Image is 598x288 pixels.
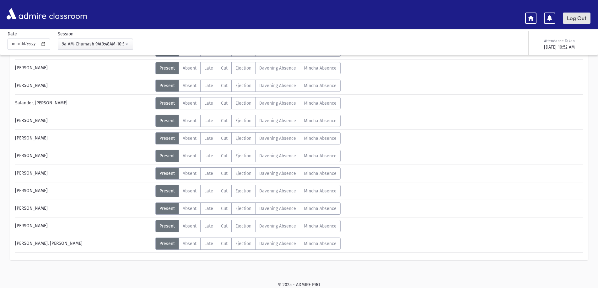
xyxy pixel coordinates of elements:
span: Davening Absence [259,83,296,88]
label: Session [58,31,73,37]
div: AttTypes [155,132,341,144]
span: Ejection [235,65,251,71]
span: Late [204,206,213,211]
span: Absent [183,241,197,246]
span: Mincha Absence [304,206,337,211]
div: AttTypes [155,80,341,92]
span: Absent [183,101,197,106]
span: Ejection [235,118,251,123]
span: Ejection [235,171,251,176]
span: Ejection [235,241,251,246]
span: Late [204,241,213,246]
span: Davening Absence [259,241,296,246]
span: Mincha Absence [304,171,337,176]
span: Present [159,206,175,211]
span: Cut [221,83,228,88]
span: Cut [221,153,228,159]
div: [PERSON_NAME] [12,202,155,215]
div: AttTypes [155,167,341,180]
img: AdmirePro [5,7,48,21]
button: 9a AM-Chumash 9A(9:48AM-10:33AM) [58,39,133,50]
span: Davening Absence [259,136,296,141]
span: Davening Absence [259,171,296,176]
span: Davening Absence [259,153,296,159]
span: Present [159,118,175,123]
span: Present [159,188,175,194]
span: Present [159,241,175,246]
span: Davening Absence [259,118,296,123]
div: AttTypes [155,150,341,162]
div: AttTypes [155,238,341,250]
span: Ejection [235,83,251,88]
span: Absent [183,223,197,229]
div: [PERSON_NAME] [12,132,155,144]
div: [PERSON_NAME] [12,220,155,232]
span: Cut [221,65,228,71]
span: Mincha Absence [304,118,337,123]
div: Attendance Taken [544,38,589,44]
span: Late [204,171,213,176]
span: Mincha Absence [304,188,337,194]
span: Late [204,101,213,106]
span: Present [159,101,175,106]
span: Ejection [235,136,251,141]
span: Present [159,223,175,229]
div: AttTypes [155,97,341,109]
span: Davening Absence [259,65,296,71]
span: Mincha Absence [304,65,337,71]
div: [PERSON_NAME] [12,62,155,74]
div: [PERSON_NAME], [PERSON_NAME] [12,238,155,250]
div: [PERSON_NAME] [12,185,155,197]
span: Absent [183,206,197,211]
span: Late [204,153,213,159]
span: Present [159,136,175,141]
span: Davening Absence [259,101,296,106]
span: Ejection [235,223,251,229]
span: Present [159,65,175,71]
span: Cut [221,171,228,176]
span: Ejection [235,188,251,194]
div: AttTypes [155,220,341,232]
span: classroom [48,6,87,22]
a: Log Out [563,13,590,24]
div: [PERSON_NAME] [12,150,155,162]
span: Absent [183,83,197,88]
span: Late [204,223,213,229]
span: Mincha Absence [304,101,337,106]
span: Present [159,83,175,88]
span: Absent [183,188,197,194]
span: Cut [221,188,228,194]
span: Late [204,118,213,123]
span: Present [159,171,175,176]
div: AttTypes [155,62,341,74]
span: Mincha Absence [304,153,337,159]
div: © 2025 - ADMIRE PRO [10,281,588,288]
div: [PERSON_NAME] [12,80,155,92]
div: AttTypes [155,185,341,197]
span: Mincha Absence [304,136,337,141]
span: Absent [183,65,197,71]
div: [PERSON_NAME] [12,167,155,180]
span: Late [204,65,213,71]
span: Absent [183,171,197,176]
span: Mincha Absence [304,223,337,229]
span: Present [159,153,175,159]
span: Cut [221,223,228,229]
div: [PERSON_NAME] [12,115,155,127]
span: Cut [221,136,228,141]
span: Late [204,136,213,141]
span: Mincha Absence [304,83,337,88]
span: Mincha Absence [304,241,337,246]
label: Date [8,31,17,37]
span: Late [204,188,213,194]
div: AttTypes [155,115,341,127]
span: Ejection [235,153,251,159]
div: [DATE] 10:52 AM [544,44,589,50]
div: Salander, [PERSON_NAME] [12,97,155,109]
span: Absent [183,153,197,159]
span: Davening Absence [259,188,296,194]
span: Cut [221,241,228,246]
span: Cut [221,118,228,123]
span: Cut [221,206,228,211]
span: Davening Absence [259,206,296,211]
